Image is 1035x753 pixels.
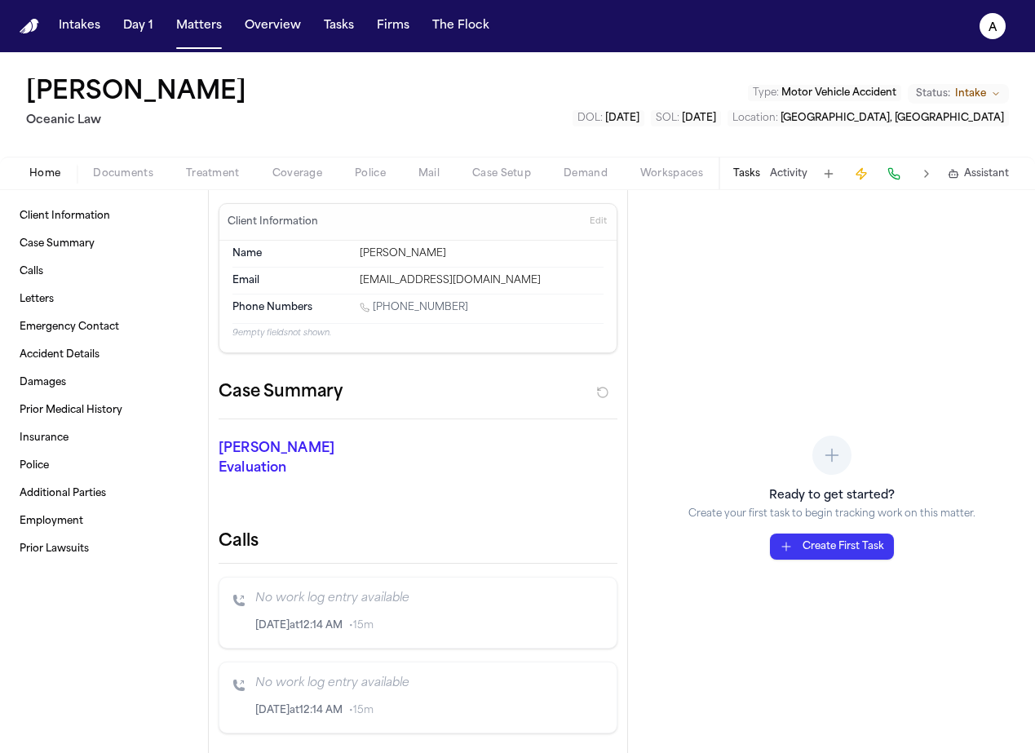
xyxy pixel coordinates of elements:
[349,704,374,717] span: • 15m
[605,113,639,123] span: [DATE]
[688,507,975,520] p: Create your first task to begin tracking work on this matter.
[370,11,416,41] button: Firms
[20,321,119,334] span: Emergency Contact
[20,404,122,417] span: Prior Medical History
[272,167,322,180] span: Coverage
[656,113,679,123] span: SOL :
[20,515,83,528] span: Employment
[13,536,195,562] a: Prior Lawsuits
[964,167,1009,180] span: Assistant
[20,293,54,306] span: Letters
[682,113,716,123] span: [DATE]
[733,167,760,180] button: Tasks
[360,247,604,260] div: [PERSON_NAME]
[20,376,66,389] span: Damages
[20,265,43,278] span: Calls
[770,167,807,180] button: Activity
[728,110,1009,126] button: Edit Location: Honolulu, HI
[13,453,195,479] a: Police
[753,88,779,98] span: Type :
[255,704,343,717] span: [DATE] at 12:14 AM
[577,113,603,123] span: DOL :
[732,113,778,123] span: Location :
[170,11,228,41] button: Matters
[472,167,531,180] span: Case Setup
[238,11,307,41] button: Overview
[20,210,110,223] span: Client Information
[13,370,195,396] a: Damages
[748,85,901,101] button: Edit Type: Motor Vehicle Accident
[349,619,374,632] span: • 15m
[426,11,496,41] button: The Flock
[20,348,100,361] span: Accident Details
[20,19,39,34] a: Home
[817,162,840,185] button: Add Task
[26,78,246,108] h1: [PERSON_NAME]
[355,167,386,180] span: Police
[232,247,350,260] dt: Name
[640,167,703,180] span: Workspaces
[13,314,195,340] a: Emergency Contact
[255,619,343,632] span: [DATE] at 12:14 AM
[916,87,950,100] span: Status:
[186,167,240,180] span: Treatment
[13,286,195,312] a: Letters
[20,19,39,34] img: Finch Logo
[418,167,440,180] span: Mail
[232,327,604,339] p: 9 empty fields not shown.
[882,162,905,185] button: Make a Call
[13,425,195,451] a: Insurance
[651,110,721,126] button: Edit SOL: 2025-08-17
[93,167,153,180] span: Documents
[20,543,89,556] span: Prior Lawsuits
[688,488,975,504] h3: Ready to get started?
[781,113,1004,123] span: [GEOGRAPHIC_DATA], [GEOGRAPHIC_DATA]
[13,203,195,229] a: Client Information
[13,397,195,423] a: Prior Medical History
[573,110,644,126] button: Edit DOL: 2023-08-17
[29,167,60,180] span: Home
[585,209,612,235] button: Edit
[255,675,604,692] p: No work log entry available
[948,167,1009,180] button: Assistant
[360,274,604,287] div: [EMAIL_ADDRESS][DOMAIN_NAME]
[13,342,195,368] a: Accident Details
[850,162,873,185] button: Create Immediate Task
[232,274,350,287] dt: Email
[908,84,1009,104] button: Change status from Intake
[13,231,195,257] a: Case Summary
[13,259,195,285] a: Calls
[117,11,160,41] button: Day 1
[564,167,608,180] span: Demand
[219,530,617,553] h2: Calls
[20,237,95,250] span: Case Summary
[26,111,253,131] h2: Oceanic Law
[955,87,986,100] span: Intake
[13,481,195,507] a: Additional Parties
[360,301,468,314] a: Call 1 (808) 555-1234
[781,88,896,98] span: Motor Vehicle Accident
[219,379,343,405] h2: Case Summary
[770,534,894,560] button: Create First Task
[590,216,607,228] span: Edit
[317,11,360,41] button: Tasks
[26,78,246,108] button: Edit matter name
[219,439,338,478] p: [PERSON_NAME] Evaluation
[20,487,106,500] span: Additional Parties
[989,22,997,33] text: a
[255,591,604,607] p: No work log entry available
[52,11,107,41] button: Intakes
[13,508,195,534] a: Employment
[20,432,69,445] span: Insurance
[232,301,312,314] span: Phone Numbers
[224,215,321,228] h3: Client Information
[20,459,49,472] span: Police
